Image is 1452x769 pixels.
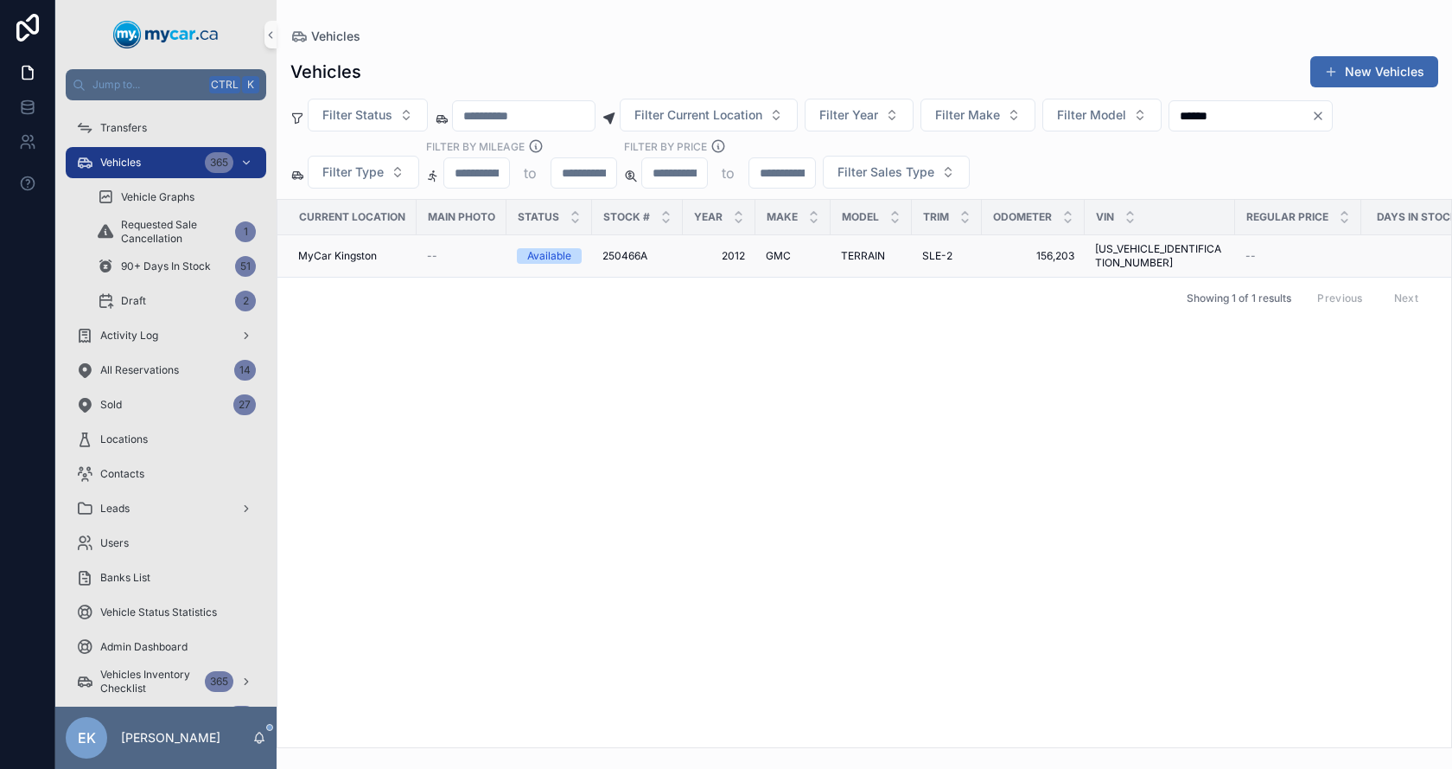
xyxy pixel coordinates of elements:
[205,152,233,173] div: 365
[100,536,129,550] span: Users
[121,218,228,246] span: Requested Sale Cancellation
[992,249,1074,263] a: 156,203
[290,60,361,84] h1: Vehicles
[100,156,141,170] span: Vehicles
[1310,56,1438,87] button: New Vehicles
[428,210,495,224] span: Main Photo
[235,256,256,277] div: 51
[322,163,384,181] span: Filter Type
[100,640,188,654] span: Admin Dashboard
[308,156,419,189] button: Select Button
[86,182,266,213] a: Vehicle Graphs
[100,668,198,695] span: Vehicles Inventory Checklist
[66,666,266,697] a: Vehicles Inventory Checklist365
[100,398,122,412] span: Sold
[819,106,878,124] span: Filter Year
[100,363,179,377] span: All Reservations
[524,163,537,183] p: to
[427,249,437,263] span: --
[86,216,266,247] a: Requested Sale Cancellation1
[694,210,723,224] span: Year
[842,210,879,224] span: Model
[235,291,256,311] div: 2
[100,571,150,585] span: Banks List
[66,631,266,663] a: Admin Dashboard
[322,106,392,124] span: Filter Status
[66,69,266,100] button: Jump to...CtrlK
[66,320,266,351] a: Activity Log
[66,493,266,524] a: Leads
[517,248,582,264] a: Available
[299,210,405,224] span: Current Location
[922,249,971,263] a: SLE-2
[1096,210,1114,224] span: VIN
[923,210,949,224] span: Trim
[602,249,647,263] span: 250466A
[634,106,762,124] span: Filter Current Location
[766,249,820,263] a: GMC
[209,76,240,93] span: Ctrl
[1057,106,1126,124] span: Filter Model
[235,221,256,242] div: 1
[1095,242,1225,270] a: [US_VEHICLE_IDENTIFICATION_NUMBER]
[1311,109,1332,123] button: Clear
[426,138,525,154] label: Filter By Mileage
[1245,249,1256,263] span: --
[722,163,735,183] p: to
[1245,249,1351,263] a: --
[205,671,233,692] div: 365
[113,21,219,48] img: App logo
[66,112,266,144] a: Transfers
[121,260,211,273] span: 90+ Days In Stock
[766,249,791,263] span: GMC
[244,78,258,92] span: K
[78,727,96,748] span: EK
[922,249,952,263] span: SLE-2
[518,210,559,224] span: Status
[624,138,707,154] label: FILTER BY PRICE
[227,706,256,727] div: 589
[298,249,406,263] a: MyCar Kingston
[66,424,266,455] a: Locations
[993,210,1052,224] span: Odometer
[121,729,220,747] p: [PERSON_NAME]
[100,433,148,446] span: Locations
[66,355,266,386] a: All Reservations14
[66,562,266,593] a: Banks List
[121,190,194,204] span: Vehicle Graphs
[920,99,1035,131] button: Select Button
[620,99,798,131] button: Select Button
[603,210,650,224] span: Stock #
[66,597,266,628] a: Vehicle Status Statistics
[100,329,158,343] span: Activity Log
[66,528,266,559] a: Users
[841,249,885,263] span: TERRAIN
[823,156,970,189] button: Select Button
[1042,99,1162,131] button: Select Button
[100,467,144,481] span: Contacts
[935,106,1000,124] span: Filter Make
[66,458,266,490] a: Contacts
[100,606,217,619] span: Vehicle Status Statistics
[767,210,798,224] span: Make
[841,249,901,263] a: TERRAIN
[234,360,256,381] div: 14
[1187,292,1291,305] span: Showing 1 of 1 results
[427,249,496,263] a: --
[100,502,130,516] span: Leads
[66,389,266,420] a: Sold27
[233,394,256,415] div: 27
[1246,210,1328,224] span: Regular Price
[693,249,745,263] a: 2012
[602,249,672,263] a: 250466A
[527,248,571,264] div: Available
[290,28,360,45] a: Vehicles
[837,163,934,181] span: Filter Sales Type
[86,251,266,282] a: 90+ Days In Stock51
[100,121,147,135] span: Transfers
[121,294,146,308] span: Draft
